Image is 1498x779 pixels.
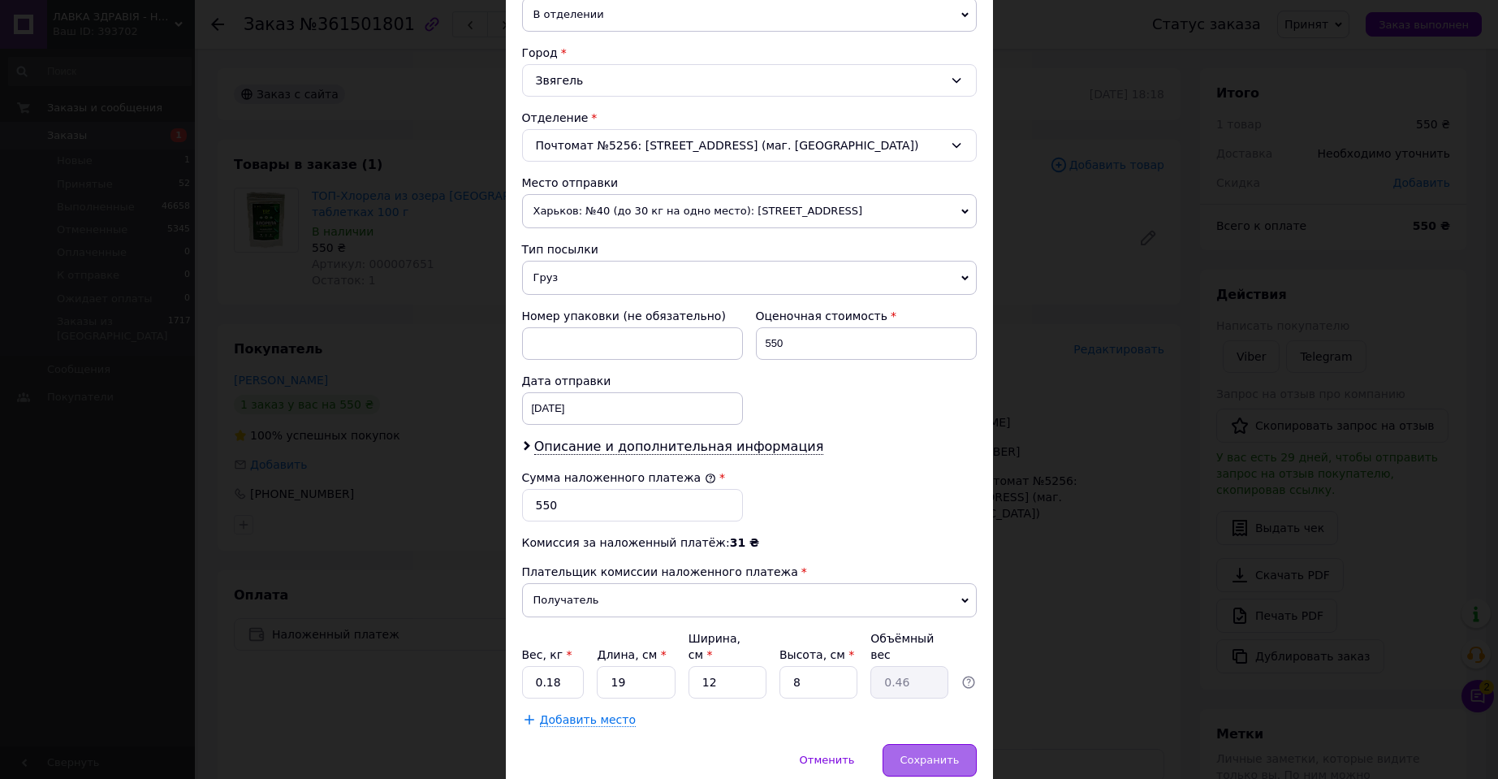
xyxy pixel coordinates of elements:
div: Почтомат №5256: [STREET_ADDRESS] (маг. [GEOGRAPHIC_DATA]) [522,129,977,162]
div: Номер упаковки (не обязательно) [522,308,743,324]
span: Отменить [800,754,855,766]
span: Место отправки [522,176,619,189]
span: Тип посылки [522,243,598,256]
div: Оценочная стоимость [756,308,977,324]
label: Вес, кг [522,648,572,661]
label: Высота, см [779,648,854,661]
span: Харьков: №40 (до 30 кг на одно место): [STREET_ADDRESS] [522,194,977,228]
span: Описание и дополнительная информация [534,439,824,455]
label: Длина, см [597,648,666,661]
div: Город [522,45,977,61]
label: Сумма наложенного платежа [522,471,716,484]
span: Плательщик комиссии наложенного платежа [522,565,798,578]
div: Звягель [522,64,977,97]
div: Объёмный вес [870,630,948,663]
span: Получатель [522,583,977,617]
span: 31 ₴ [730,536,759,549]
label: Ширина, см [689,632,740,661]
div: Дата отправки [522,373,743,389]
div: Комиссия за наложенный платёж: [522,534,977,551]
span: Груз [522,261,977,295]
span: Добавить место [540,713,637,727]
div: Отделение [522,110,977,126]
span: Сохранить [900,754,959,766]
